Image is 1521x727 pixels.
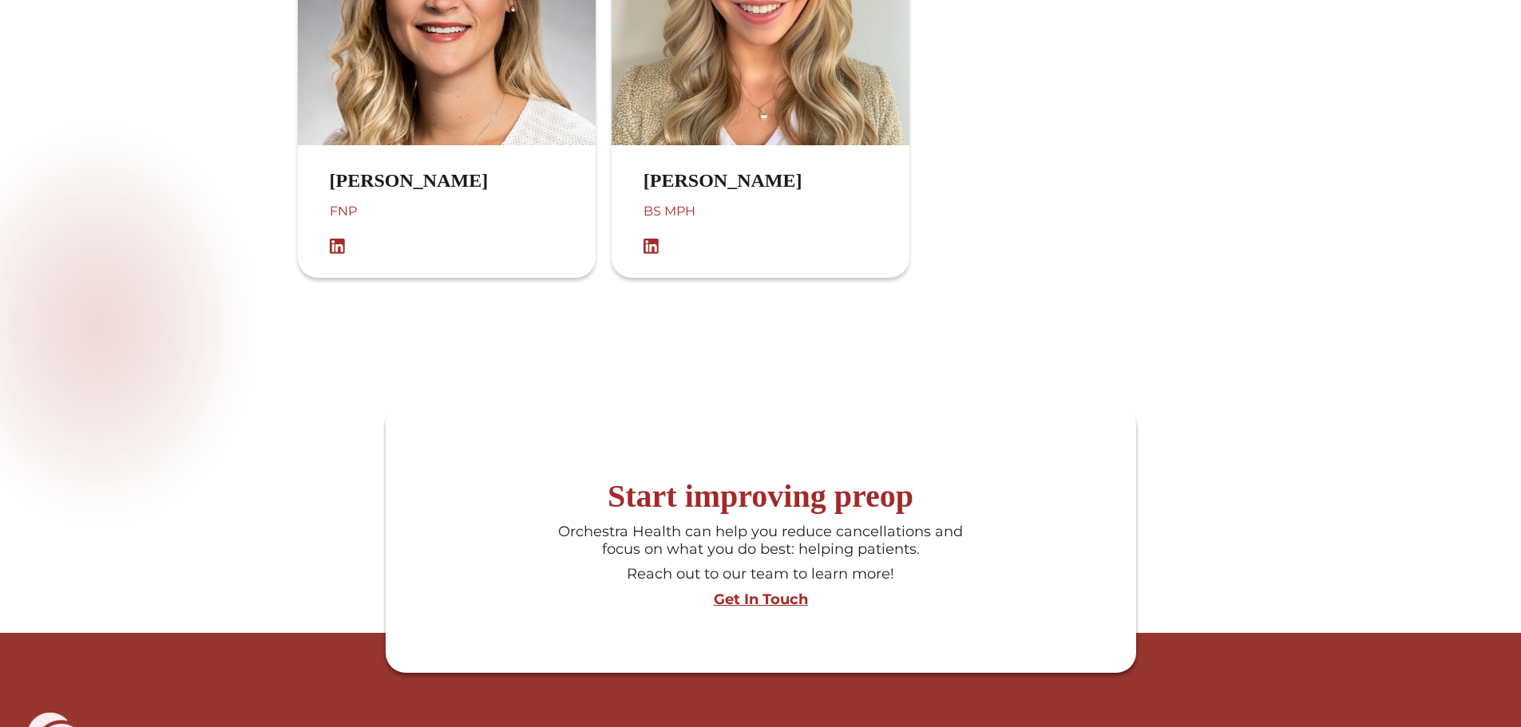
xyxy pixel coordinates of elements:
div: FNP [330,200,521,239]
div: BS MPH [644,200,834,239]
div: Reach out to our team to learn more! [551,566,970,583]
h3: [PERSON_NAME] [330,169,521,192]
div: Orchestra Health can help you reduce cancellations and focus on what you do best: helping patients. [551,524,970,558]
h6: Start improving preop [394,477,1128,516]
a: Get In Touch [394,591,1128,609]
h3: [PERSON_NAME] [644,169,834,192]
